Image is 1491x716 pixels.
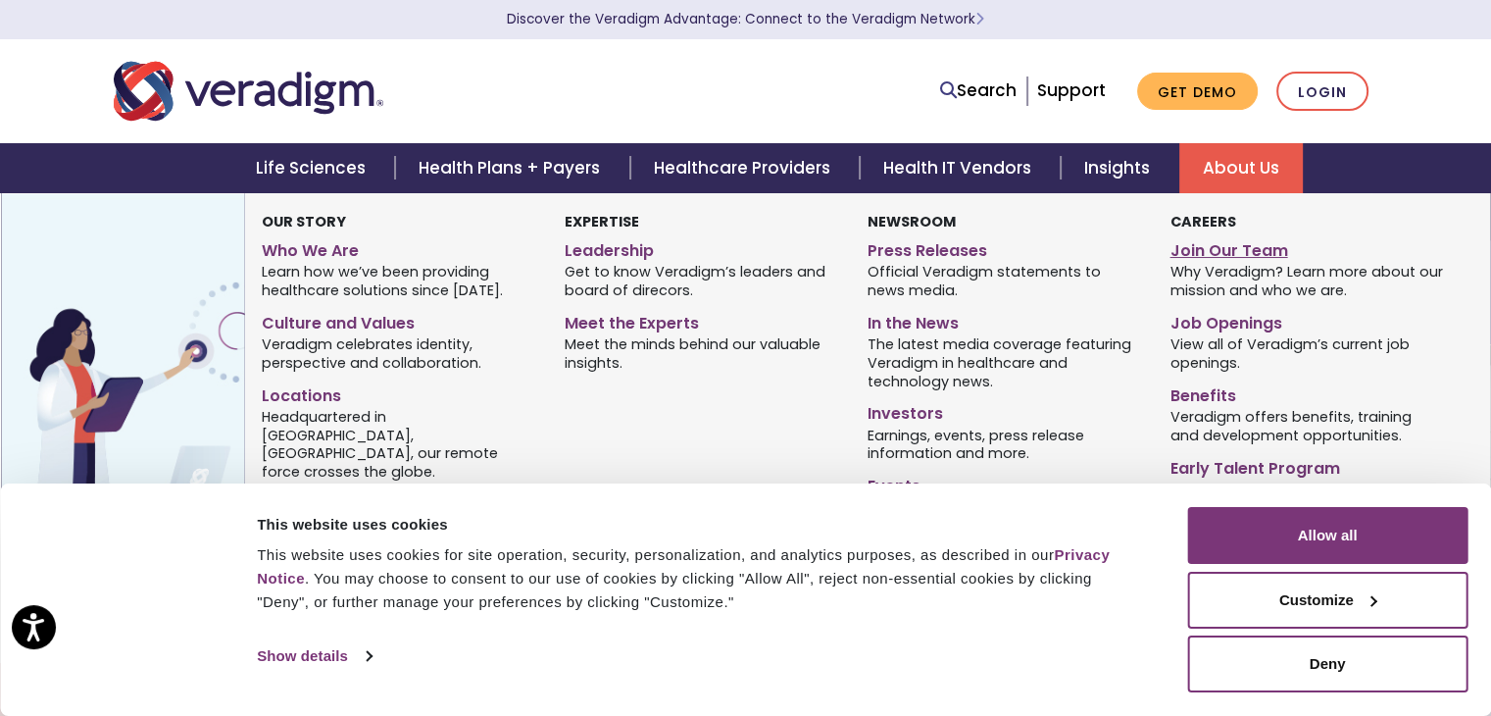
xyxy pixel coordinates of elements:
[868,212,956,231] strong: Newsroom
[232,143,395,193] a: Life Sciences
[1187,572,1467,629] button: Customize
[395,143,629,193] a: Health Plans + Payers
[507,10,984,28] a: Discover the Veradigm Advantage: Connect to the Veradigm NetworkLearn More
[262,262,535,300] span: Learn how we’ve been providing healthcare solutions since [DATE].
[1061,143,1179,193] a: Insights
[1276,72,1368,112] a: Login
[1169,334,1443,373] span: View all of Veradigm’s current job openings.
[868,334,1141,391] span: The latest media coverage featuring Veradigm in healthcare and technology news.
[1179,143,1303,193] a: About Us
[860,143,1061,193] a: Health IT Vendors
[262,406,535,481] span: Headquartered in [GEOGRAPHIC_DATA], [GEOGRAPHIC_DATA], our remote force crosses the globe.
[1187,636,1467,692] button: Deny
[868,425,1141,463] span: Earnings, events, press release information and more.
[262,379,535,407] a: Locations
[565,334,838,373] span: Meet the minds behind our valuable insights.
[868,396,1141,425] a: Investors
[257,513,1143,537] div: This website uses cookies
[262,212,346,231] strong: Our Story
[975,10,984,28] span: Learn More
[565,212,639,231] strong: Expertise
[114,59,383,124] img: Veradigm logo
[1,193,317,537] img: Vector image of Veradigm’s Story
[565,306,838,334] a: Meet the Experts
[868,306,1141,334] a: In the News
[1169,233,1443,262] a: Join Our Team
[565,233,838,262] a: Leadership
[1187,507,1467,564] button: Allow all
[1137,73,1258,111] a: Get Demo
[868,233,1141,262] a: Press Releases
[262,233,535,262] a: Who We Are
[1169,306,1443,334] a: Job Openings
[1169,479,1443,517] span: Grow your future—learn about Veradigm’s internship program.
[565,262,838,300] span: Get to know Veradigm’s leaders and board of direcors.
[868,262,1141,300] span: Official Veradigm statements to news media.
[1169,262,1443,300] span: Why Veradigm? Learn more about our mission and who we are.
[257,641,371,671] a: Show details
[1169,379,1443,407] a: Benefits
[1169,406,1443,444] span: Veradigm offers benefits, training and development opportunities.
[868,469,1141,497] a: Events
[1037,78,1106,102] a: Support
[1169,451,1443,480] a: Early Talent Program
[262,306,535,334] a: Culture and Values
[1169,212,1235,231] strong: Careers
[630,143,860,193] a: Healthcare Providers
[940,77,1017,104] a: Search
[262,334,535,373] span: Veradigm celebrates identity, perspective and collaboration.
[257,543,1143,614] div: This website uses cookies for site operation, security, personalization, and analytics purposes, ...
